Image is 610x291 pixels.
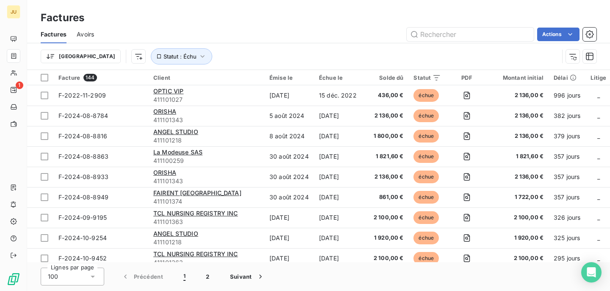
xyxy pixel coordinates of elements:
[164,53,197,60] span: Statut : Échu
[58,74,80,81] span: Facture
[597,132,600,140] span: _
[413,74,441,81] div: Statut
[369,213,404,222] span: 2 100,00 €
[196,268,219,285] button: 2
[554,74,580,81] div: Délai
[58,193,108,201] span: F-2024-08-8949
[413,232,439,244] span: échue
[407,28,534,41] input: Rechercher
[314,126,364,146] td: [DATE]
[269,74,309,81] div: Émise le
[264,228,314,248] td: [DATE]
[451,74,482,81] div: PDF
[369,234,404,242] span: 1 920,00 €
[493,213,543,222] span: 2 100,00 €
[549,228,585,248] td: 325 jours
[369,152,404,161] span: 1 821,60 €
[77,30,94,39] span: Avoirs
[183,272,186,281] span: 1
[581,262,602,283] div: Open Intercom Messenger
[597,234,600,241] span: _
[153,197,259,206] span: 411101374
[264,85,314,106] td: [DATE]
[16,81,23,89] span: 1
[48,272,58,281] span: 100
[153,95,259,104] span: 411101027
[153,210,238,217] span: TCL NURSING REGISTRY INC
[493,193,543,201] span: 1 722,00 €
[413,191,439,204] span: échue
[264,146,314,167] td: 30 août 2024
[7,272,20,286] img: Logo LeanPay
[58,132,107,140] span: F-2024-08-8816
[549,126,585,146] td: 379 jours
[264,167,314,187] td: 30 août 2024
[413,171,439,183] span: échue
[153,136,259,145] span: 411101218
[493,132,543,140] span: 2 136,00 €
[7,83,20,97] a: 1
[493,152,543,161] span: 1 821,60 €
[58,173,108,180] span: F-2024-08-8933
[493,173,543,181] span: 2 136,00 €
[41,30,67,39] span: Factures
[369,74,404,81] div: Solde dû
[153,258,259,267] span: 411101363
[41,10,84,25] h3: Factures
[493,91,543,100] span: 2 136,00 €
[58,112,108,119] span: F-2024-08-8784
[369,193,404,201] span: 861,00 €
[493,112,543,120] span: 2 136,00 €
[591,74,606,81] div: Litige
[153,87,183,95] span: OPTIC VIP
[58,214,107,221] span: F-2024-09-9195
[493,234,543,242] span: 1 920,00 €
[153,116,259,124] span: 411101343
[153,218,259,226] span: 411101363
[153,169,176,176] span: ORISHA
[413,109,439,122] span: échue
[369,173,404,181] span: 2 136,00 €
[597,92,600,99] span: _
[151,48,212,64] button: Statut : Échu
[319,74,359,81] div: Échue le
[314,207,364,228] td: [DATE]
[153,157,259,165] span: 411100259
[493,74,543,81] div: Montant initial
[314,106,364,126] td: [DATE]
[597,214,600,221] span: _
[597,173,600,180] span: _
[549,248,585,269] td: 295 jours
[153,108,176,115] span: ORISHA
[7,5,20,19] div: JU
[597,112,600,119] span: _
[314,85,364,106] td: 15 déc. 2022
[153,230,198,237] span: ANGEL STUDIO
[314,187,364,207] td: [DATE]
[153,128,198,135] span: ANGEL STUDIO
[264,187,314,207] td: 30 août 2024
[153,238,259,246] span: 411101218
[153,189,241,196] span: FAIRENT [GEOGRAPHIC_DATA]
[58,255,107,262] span: F-2024-10-9452
[549,106,585,126] td: 382 jours
[413,130,439,143] span: échue
[597,255,600,262] span: _
[413,252,439,265] span: échue
[549,85,585,106] td: 996 jours
[549,167,585,187] td: 357 jours
[549,187,585,207] td: 357 jours
[83,74,97,81] span: 144
[537,28,579,41] button: Actions
[549,207,585,228] td: 326 jours
[264,248,314,269] td: [DATE]
[153,250,238,257] span: TCL NURSING REGISTRY INC
[413,211,439,224] span: échue
[369,112,404,120] span: 2 136,00 €
[111,268,173,285] button: Précédent
[314,146,364,167] td: [DATE]
[58,153,108,160] span: F-2024-08-8863
[413,150,439,163] span: échue
[153,148,202,156] span: La Modeuse SAS
[314,167,364,187] td: [DATE]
